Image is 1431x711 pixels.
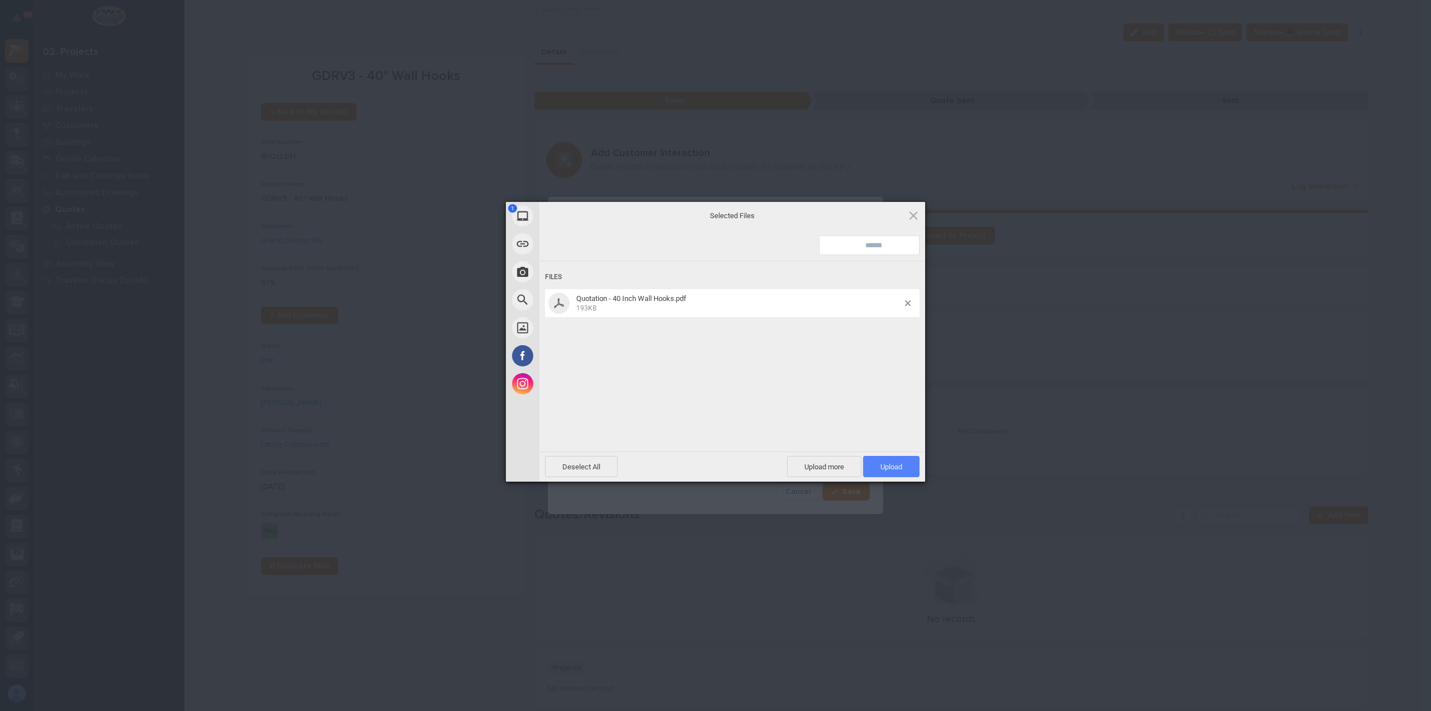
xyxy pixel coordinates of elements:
span: Quotation - 40 Inch Wall Hooks.pdf [573,294,905,313]
div: Unsplash [506,314,640,342]
span: Deselect All [545,456,618,477]
div: Web Search [506,286,640,314]
span: Click here or hit ESC to close picker [907,209,920,222]
span: Upload [880,463,902,471]
div: Instagram [506,370,640,398]
div: My Device [506,202,640,230]
div: Take Photo [506,258,640,286]
span: 193KB [576,304,596,312]
div: Link (URL) [506,230,640,258]
span: Quotation - 40 Inch Wall Hooks.pdf [576,294,686,303]
span: Upload [863,456,920,477]
div: Files [545,267,920,288]
span: Upload more [787,456,861,477]
span: 1 [508,204,517,213]
span: Selected Files [620,210,844,220]
div: Facebook [506,342,640,370]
